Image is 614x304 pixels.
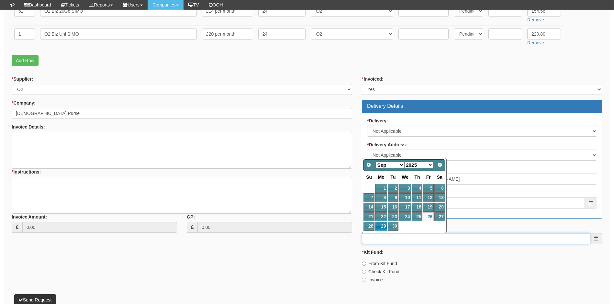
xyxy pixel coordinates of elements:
[388,203,398,212] a: 16
[187,214,195,220] label: GP:
[423,193,433,202] a: 12
[423,203,433,212] a: 19
[363,212,374,221] a: 21
[12,214,47,220] label: Invoice Amount:
[388,184,398,193] a: 2
[375,222,387,231] a: 29
[367,141,407,148] label: Delivery Address:
[362,262,366,266] input: From Kit Fund
[378,175,385,180] span: Monday
[434,203,445,212] a: 20
[412,212,423,221] a: 25
[399,203,411,212] a: 17
[399,184,411,193] a: 3
[434,193,445,202] a: 13
[12,124,45,130] label: Invoice Details:
[12,169,41,175] label: Instructions:
[12,55,39,66] a: Add Row
[426,175,431,180] span: Friday
[412,184,423,193] a: 4
[527,40,544,45] a: Remove
[362,268,399,275] label: Check Kit Fund
[362,76,384,82] label: Invoiced:
[375,184,387,193] a: 1
[12,100,36,106] label: Company:
[362,270,366,274] input: Check Kit Fund
[399,193,411,202] a: 10
[367,103,597,109] h3: Delivery Details
[435,160,444,169] a: Next
[366,162,371,167] span: Prev
[362,249,384,255] label: Kit Fund:
[388,222,398,231] a: 30
[362,276,383,283] label: Invoice
[363,193,374,202] a: 7
[362,260,397,267] label: From Kit Fund
[423,212,433,221] a: 26
[437,162,442,167] span: Next
[434,212,445,221] a: 27
[423,184,433,193] a: 5
[412,193,423,202] a: 11
[375,212,387,221] a: 22
[366,175,372,180] span: Sunday
[402,175,408,180] span: Wednesday
[363,203,374,212] a: 14
[375,193,387,202] a: 8
[362,278,366,282] input: Invoice
[12,76,33,82] label: Supplier:
[434,184,445,193] a: 6
[391,175,396,180] span: Tuesday
[437,175,442,180] span: Saturday
[363,222,374,231] a: 28
[388,193,398,202] a: 9
[367,118,388,124] label: Delivery:
[388,212,398,221] a: 23
[415,175,420,180] span: Thursday
[375,203,387,212] a: 15
[527,17,544,22] a: Remove
[364,160,373,169] a: Prev
[399,212,411,221] a: 24
[412,203,423,212] a: 18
